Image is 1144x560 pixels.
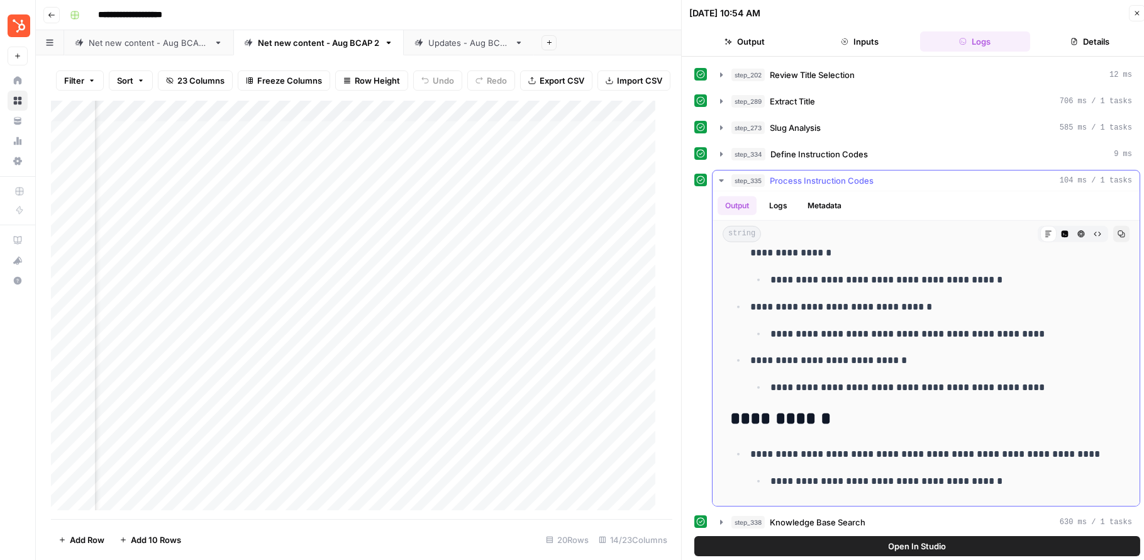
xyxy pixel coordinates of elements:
span: Filter [64,74,84,87]
a: Settings [8,151,28,171]
div: 104 ms / 1 tasks [713,191,1140,506]
button: Help + Support [8,271,28,291]
button: Output [689,31,799,52]
a: Usage [8,131,28,151]
button: 585 ms / 1 tasks [713,118,1140,138]
span: Review Title Selection [770,69,855,81]
span: Row Height [355,74,400,87]
img: Blog Content Action Plan Logo [8,14,30,37]
button: Row Height [335,70,408,91]
a: Updates - Aug BCAP [404,30,534,55]
button: 104 ms / 1 tasks [713,171,1140,191]
span: 9 ms [1114,148,1132,160]
button: Undo [413,70,462,91]
a: Net new content - Aug BCAP 1 [64,30,233,55]
a: Your Data [8,111,28,131]
button: Logs [920,31,1030,52]
button: Output [718,196,757,215]
span: 104 ms / 1 tasks [1060,175,1132,186]
a: Home [8,70,28,91]
a: Net new content - Aug BCAP 2 [233,30,404,55]
div: [DATE] 10:54 AM [689,7,760,20]
span: Add Row [70,534,104,546]
div: Net new content - Aug BCAP 2 [258,36,379,49]
span: Import CSV [617,74,662,87]
span: 585 ms / 1 tasks [1060,122,1132,133]
span: step_202 [731,69,765,81]
span: Freeze Columns [257,74,322,87]
div: Updates - Aug BCAP [428,36,509,49]
button: Logs [762,196,795,215]
button: Freeze Columns [238,70,330,91]
div: Net new content - Aug BCAP 1 [89,36,209,49]
button: 706 ms / 1 tasks [713,91,1140,111]
a: Browse [8,91,28,111]
span: Slug Analysis [770,121,821,134]
span: 706 ms / 1 tasks [1060,96,1132,107]
span: string [723,226,761,242]
button: 9 ms [713,144,1140,164]
span: step_335 [731,174,765,187]
span: Extract Title [770,95,815,108]
span: 23 Columns [177,74,225,87]
div: 20 Rows [541,530,594,550]
button: 630 ms / 1 tasks [713,512,1140,532]
button: What's new? [8,250,28,271]
button: Sort [109,70,153,91]
a: AirOps Academy [8,230,28,250]
button: Workspace: Blog Content Action Plan [8,10,28,42]
button: Redo [467,70,515,91]
button: Export CSV [520,70,592,91]
button: Add 10 Rows [112,530,189,550]
button: Metadata [800,196,849,215]
span: Redo [487,74,507,87]
button: Open In Studio [694,536,1140,556]
span: step_334 [731,148,765,160]
span: Process Instruction Codes [770,174,874,187]
span: 12 ms [1109,69,1132,81]
span: step_273 [731,121,765,134]
span: 630 ms / 1 tasks [1060,517,1132,528]
span: Knowledge Base Search [770,516,865,529]
div: 14/23 Columns [594,530,672,550]
span: step_289 [731,95,765,108]
button: Import CSV [597,70,670,91]
span: Undo [433,74,454,87]
button: 12 ms [713,65,1140,85]
span: Open In Studio [889,540,947,552]
button: Add Row [51,530,112,550]
button: Inputs [804,31,914,52]
span: Export CSV [540,74,584,87]
span: Sort [117,74,133,87]
span: Define Instruction Codes [770,148,868,160]
span: Add 10 Rows [131,534,181,546]
button: 23 Columns [158,70,233,91]
div: What's new? [8,251,27,270]
span: step_338 [731,516,765,529]
button: Filter [56,70,104,91]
